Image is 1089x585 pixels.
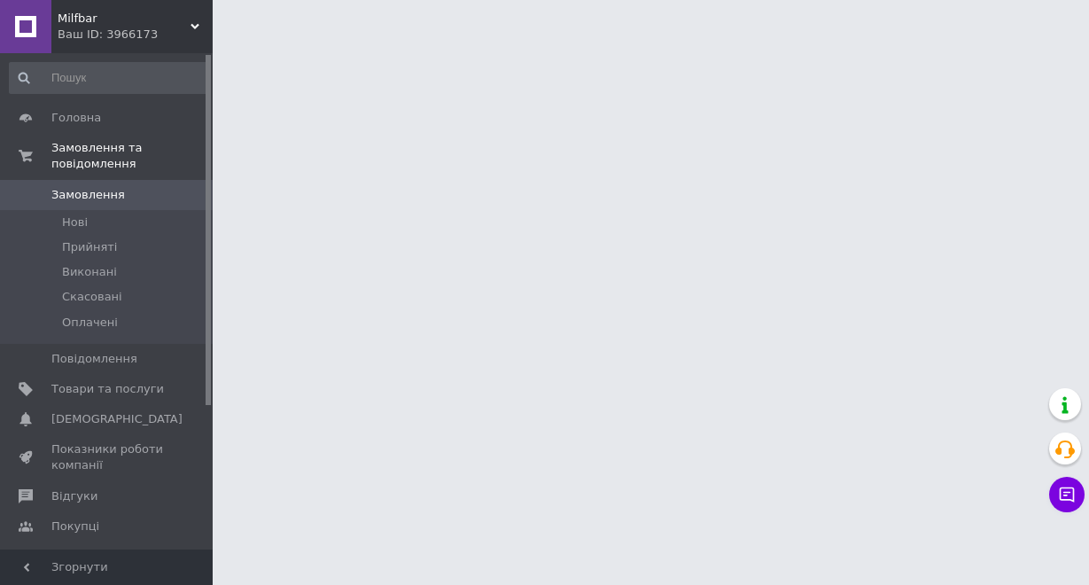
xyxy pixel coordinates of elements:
[51,488,97,504] span: Відгуки
[51,140,213,172] span: Замовлення та повідомлення
[51,381,164,397] span: Товари та послуги
[58,11,191,27] span: Milfbar
[51,110,101,126] span: Головна
[51,441,164,473] span: Показники роботи компанії
[62,264,117,280] span: Виконані
[62,289,122,305] span: Скасовані
[1049,477,1085,512] button: Чат з покупцем
[51,549,147,565] span: Каталог ProSale
[51,519,99,534] span: Покупці
[62,315,118,331] span: Оплачені
[62,239,117,255] span: Прийняті
[62,214,88,230] span: Нові
[51,411,183,427] span: [DEMOGRAPHIC_DATA]
[58,27,213,43] div: Ваш ID: 3966173
[51,187,125,203] span: Замовлення
[51,351,137,367] span: Повідомлення
[9,62,209,94] input: Пошук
